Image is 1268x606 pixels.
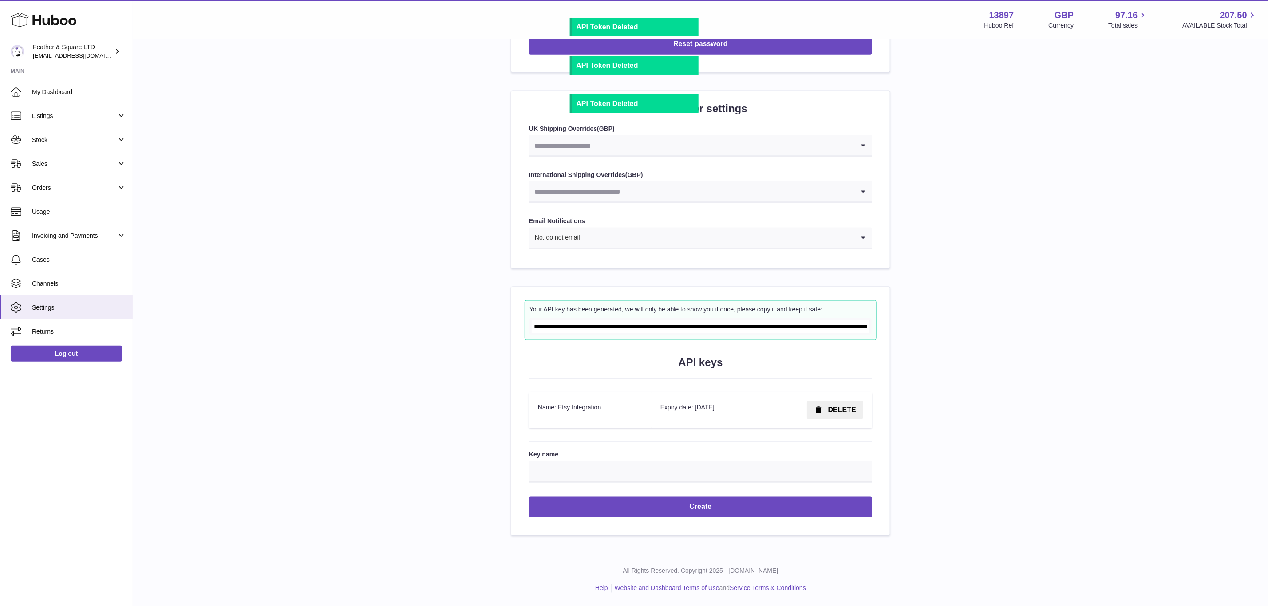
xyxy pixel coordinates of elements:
[529,181,854,202] input: Search for option
[32,112,117,120] span: Listings
[529,497,872,518] button: Create
[529,217,872,225] label: Email Notifications
[32,303,126,312] span: Settings
[577,99,694,109] div: API Token Deleted
[32,327,126,336] span: Returns
[529,181,872,203] div: Search for option
[529,228,872,249] div: Search for option
[529,34,872,55] button: Reset password
[628,171,641,178] strong: GBP
[597,125,615,132] span: ( )
[529,355,872,370] h2: API keys
[612,584,806,593] li: and
[33,43,113,60] div: Feather & Square LTD
[1182,9,1257,30] a: 207.50 AVAILABLE Stock Total
[32,184,117,192] span: Orders
[989,9,1014,21] strong: 13897
[581,228,854,248] input: Search for option
[529,392,652,428] td: Name: Etsy Integration
[11,45,24,58] img: internalAdmin-13897@internal.huboo.com
[32,256,126,264] span: Cases
[1055,9,1074,21] strong: GBP
[32,208,126,216] span: Usage
[529,135,872,157] div: Search for option
[730,585,806,592] a: Service Terms & Conditions
[529,125,872,133] label: UK Shipping Overrides
[625,171,643,178] span: ( )
[32,279,126,288] span: Channels
[1220,9,1247,21] span: 207.50
[595,585,608,592] a: Help
[32,160,117,168] span: Sales
[652,392,760,428] td: Expiry date: [DATE]
[529,171,872,179] label: International Shipping Overrides
[529,40,872,47] a: Reset password
[577,61,694,71] div: API Token Deleted
[577,22,694,32] div: API Token Deleted
[984,21,1014,30] div: Huboo Ref
[32,232,117,240] span: Invoicing and Payments
[33,52,130,59] span: [EMAIL_ADDRESS][DOMAIN_NAME]
[32,88,126,96] span: My Dashboard
[615,585,719,592] a: Website and Dashboard Terms of Use
[140,567,1261,575] p: All Rights Reserved. Copyright 2025 - [DOMAIN_NAME]
[599,125,612,132] strong: GBP
[1182,21,1257,30] span: AVAILABLE Stock Total
[11,346,122,362] a: Log out
[828,406,856,413] span: DELETE
[1108,9,1148,30] a: 97.16 Total sales
[529,228,581,248] span: No, do not email
[807,401,863,419] button: DELETE
[529,305,872,314] div: Your API key has been generated, we will only be able to show you it once, please copy it and kee...
[529,135,854,156] input: Search for option
[529,102,872,116] h2: Customer settings
[1115,9,1138,21] span: 97.16
[1108,21,1148,30] span: Total sales
[1049,21,1074,30] div: Currency
[529,451,872,459] label: Key name
[32,136,117,144] span: Stock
